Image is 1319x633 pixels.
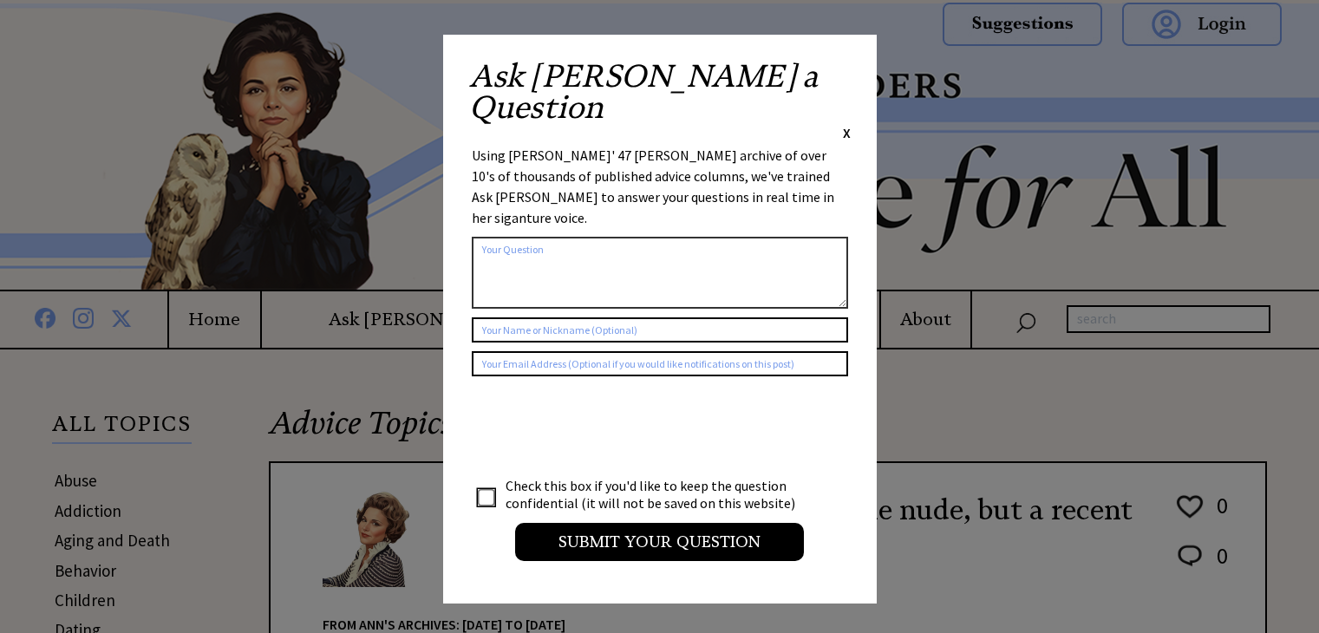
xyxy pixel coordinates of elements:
input: Submit your Question [515,523,804,561]
td: Check this box if you'd like to keep the question confidential (it will not be saved on this webs... [505,476,812,512]
span: X [843,124,851,141]
input: Your Email Address (Optional if you would like notifications on this post) [472,351,848,376]
h2: Ask [PERSON_NAME] a Question [469,61,851,123]
input: Your Name or Nickname (Optional) [472,317,848,343]
iframe: reCAPTCHA [472,394,735,461]
div: Using [PERSON_NAME]' 47 [PERSON_NAME] archive of over 10's of thousands of published advice colum... [472,145,848,228]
